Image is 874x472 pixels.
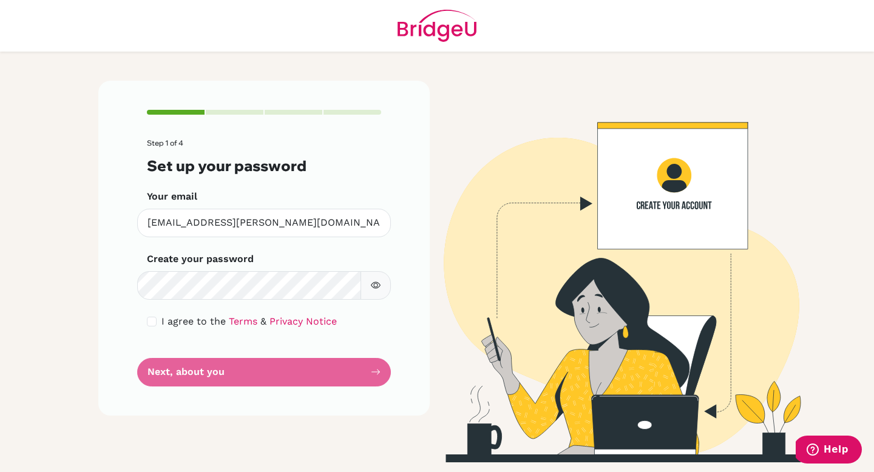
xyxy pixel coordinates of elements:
[147,189,197,204] label: Your email
[147,138,183,147] span: Step 1 of 4
[260,315,266,327] span: &
[147,157,381,175] h3: Set up your password
[161,315,226,327] span: I agree to the
[137,209,391,237] input: Insert your email*
[269,315,337,327] a: Privacy Notice
[229,315,257,327] a: Terms
[796,436,862,466] iframe: Opens a widget where you can find more information
[147,252,254,266] label: Create your password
